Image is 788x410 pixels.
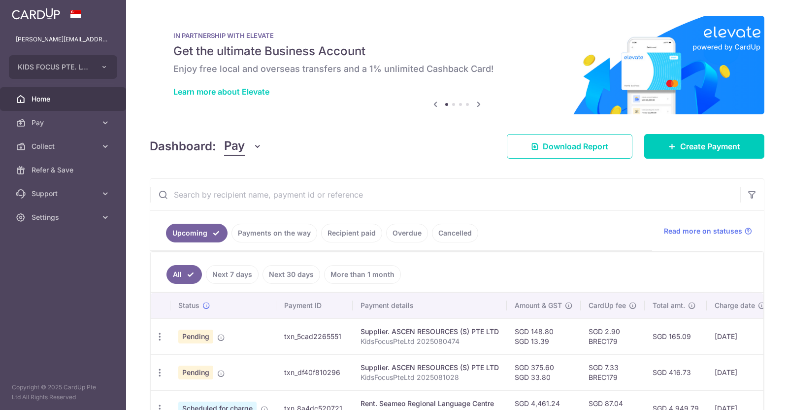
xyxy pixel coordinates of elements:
span: Pay [32,118,97,128]
span: Total amt. [653,301,685,310]
img: Renovation banner [150,16,764,114]
th: Payment ID [276,293,353,318]
div: Supplier. ASCEN RESOURCES (S) PTE LTD [361,327,499,337]
td: [DATE] [707,318,774,354]
span: Amount & GST [515,301,562,310]
td: SGD 2.90 BREC179 [581,318,645,354]
p: IN PARTNERSHIP WITH ELEVATE [173,32,741,39]
a: Upcoming [166,224,228,242]
span: Home [32,94,97,104]
td: txn_5cad2265551 [276,318,353,354]
span: Support [32,189,97,199]
a: Read more on statuses [664,226,752,236]
span: Pending [178,330,213,343]
span: Refer & Save [32,165,97,175]
span: Pending [178,366,213,379]
a: Cancelled [432,224,478,242]
img: CardUp [12,8,60,20]
td: SGD 416.73 [645,354,707,390]
th: Payment details [353,293,507,318]
div: Rent. Seameo Regional Language Centre [361,399,499,409]
td: SGD 165.09 [645,318,707,354]
span: Status [178,301,199,310]
a: All [166,265,202,284]
td: [DATE] [707,354,774,390]
span: CardUp fee [589,301,626,310]
span: Collect [32,141,97,151]
td: SGD 148.80 SGD 13.39 [507,318,581,354]
td: SGD 375.60 SGD 33.80 [507,354,581,390]
p: KidsFocusPteLtd 2025080474 [361,337,499,346]
span: Download Report [543,140,608,152]
span: Charge date [715,301,755,310]
a: Payments on the way [231,224,317,242]
h5: Get the ultimate Business Account [173,43,741,59]
span: Settings [32,212,97,222]
a: Recipient paid [321,224,382,242]
div: Supplier. ASCEN RESOURCES (S) PTE LTD [361,363,499,373]
a: Overdue [386,224,428,242]
a: Create Payment [644,134,764,159]
button: KIDS FOCUS PTE. LTD. [9,55,117,79]
span: Pay [224,137,245,156]
a: Learn more about Elevate [173,87,269,97]
a: Download Report [507,134,632,159]
h4: Dashboard: [150,137,216,155]
button: Pay [224,137,262,156]
span: Create Payment [680,140,740,152]
p: [PERSON_NAME][EMAIL_ADDRESS][DOMAIN_NAME] [16,34,110,44]
td: txn_df40f810296 [276,354,353,390]
h6: Enjoy free local and overseas transfers and a 1% unlimited Cashback Card! [173,63,741,75]
td: SGD 7.33 BREC179 [581,354,645,390]
input: Search by recipient name, payment id or reference [150,179,740,210]
a: Next 7 days [206,265,259,284]
span: Read more on statuses [664,226,742,236]
p: KidsFocusPteLtd 2025081028 [361,373,499,382]
a: Next 30 days [263,265,320,284]
a: More than 1 month [324,265,401,284]
span: KIDS FOCUS PTE. LTD. [18,62,91,72]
